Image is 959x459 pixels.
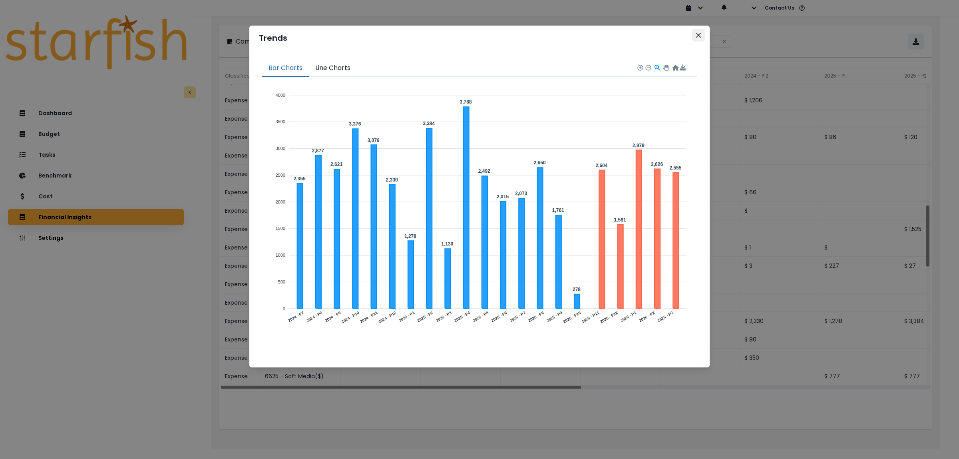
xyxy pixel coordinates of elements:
[275,253,285,257] tspan: 1000
[638,310,655,323] tspan: 2026 - P2
[275,226,285,231] tspan: 1500
[663,65,668,70] div: Panning
[509,310,526,323] tspan: 2025 - P7
[359,310,378,324] tspan: 2024 - P11
[637,64,643,70] div: Zoom In
[283,306,285,311] tspan: 0
[275,93,285,98] tspan: 4000
[620,310,637,323] tspan: 2026 - P1
[527,310,545,323] tspan: 2025 - P8
[680,64,686,71] div: Menu
[287,310,304,323] tspan: 2024 - P7
[249,26,710,50] header: Trends
[645,64,651,70] div: Zoom Out
[341,310,360,324] tspan: 2024 - P10
[306,310,323,323] tspan: 2024 - P8
[692,29,705,42] button: Close
[262,60,309,77] button: Bar Charts
[546,310,563,323] tspan: 2025 - P9
[599,310,619,324] tspan: 2025 - P12
[275,119,285,124] tspan: 3500
[417,310,434,323] tspan: 2025 - P2
[672,64,678,71] div: Reset Zoom
[435,310,452,323] tspan: 2025 - P3
[563,310,582,324] tspan: 2025 - P10
[398,310,415,323] tspan: 2025 - P1
[472,310,489,323] tspan: 2025 - P5
[654,64,661,71] div: Selection Zoom
[454,310,471,323] tspan: 2025 - P4
[275,146,285,151] tspan: 3000
[581,310,600,324] tspan: 2025 - P11
[275,173,285,178] tspan: 2500
[490,310,507,323] tspan: 2025 - P6
[680,64,686,71] img: download-solid.76f27b67513bc6e4b1a02da61d3a2511.svg
[309,60,357,77] button: Line Charts
[278,279,285,284] tspan: 500
[275,200,285,204] tspan: 2000
[657,310,674,323] tspan: 2026 - P3
[324,310,341,323] tspan: 2024 - P9
[378,310,397,324] tspan: 2024 - P12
